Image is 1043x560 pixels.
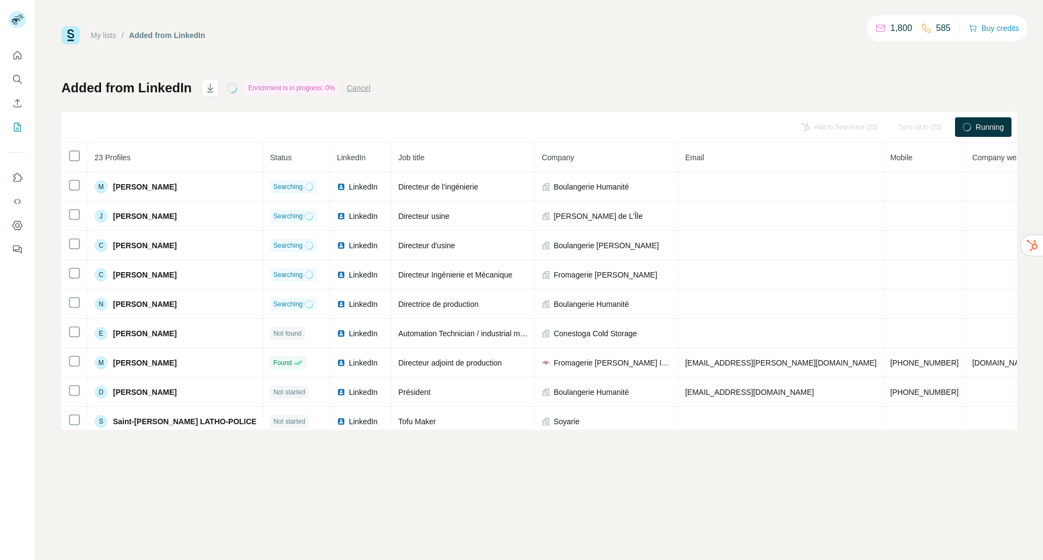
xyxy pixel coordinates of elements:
span: LinkedIn [349,240,378,251]
button: My lists [9,117,26,137]
span: [PERSON_NAME] [113,181,177,192]
button: Enrich CSV [9,93,26,113]
span: [DOMAIN_NAME] [972,358,1033,367]
span: [PERSON_NAME] [113,211,177,222]
span: Searching [273,182,303,192]
div: J [95,210,108,223]
button: Dashboard [9,216,26,235]
span: [PERSON_NAME] de L'Île [554,211,643,222]
div: E [95,327,108,340]
span: Président [398,388,430,397]
p: 585 [936,22,951,35]
span: Searching [273,211,303,221]
div: C [95,239,108,252]
span: LinkedIn [349,328,378,339]
button: Use Surfe on LinkedIn [9,168,26,187]
span: Searching [273,241,303,250]
button: Cancel [347,83,370,93]
button: Search [9,70,26,89]
button: Use Surfe API [9,192,26,211]
a: My lists [91,31,116,40]
span: Company website [972,153,1033,162]
span: Tofu Maker [398,417,436,426]
span: Fromagerie [PERSON_NAME] [554,269,657,280]
span: Boulangerie Humanité [554,387,629,398]
span: LinkedIn [349,269,378,280]
span: Email [685,153,704,162]
span: [PERSON_NAME] [113,240,177,251]
div: Added from LinkedIn [129,30,205,41]
span: Job title [398,153,424,162]
button: Feedback [9,240,26,259]
span: Found [273,358,292,368]
span: Boulangerie [PERSON_NAME] [554,240,659,251]
span: LinkedIn [349,357,378,368]
img: LinkedIn logo [337,270,345,279]
span: Not started [273,417,305,426]
span: LinkedIn [349,416,378,427]
span: Running [976,122,1004,133]
span: LinkedIn [349,299,378,310]
span: [PERSON_NAME] [113,328,177,339]
img: LinkedIn logo [337,300,345,309]
span: Not found [273,329,301,338]
img: LinkedIn logo [337,358,345,367]
div: M [95,356,108,369]
span: [EMAIL_ADDRESS][DOMAIN_NAME] [685,388,814,397]
span: Automation Technician / industrial mechanic [398,329,546,338]
span: Searching [273,270,303,280]
span: LinkedIn [349,211,378,222]
span: Not started [273,387,305,397]
div: D [95,386,108,399]
div: S [95,415,108,428]
span: Searching [273,299,303,309]
h1: Added from LinkedIn [61,79,192,97]
span: [PERSON_NAME] [113,269,177,280]
span: Directrice de production [398,300,479,309]
span: Directeur de l’ingénierie [398,183,478,191]
span: Conestoga Cold Storage [554,328,637,339]
img: LinkedIn logo [337,183,345,191]
img: LinkedIn logo [337,388,345,397]
span: Directeur Ingénierie et Mécanique [398,270,512,279]
span: Fromagerie [PERSON_NAME] Inc. [554,357,671,368]
img: LinkedIn logo [337,241,345,250]
span: [PERSON_NAME] [113,299,177,310]
img: LinkedIn logo [337,329,345,338]
img: LinkedIn logo [337,417,345,426]
span: Directeur adjoint de production [398,358,502,367]
span: Mobile [890,153,913,162]
span: Status [270,153,292,162]
div: Enrichment is in progress: 0% [245,81,338,95]
button: Buy credits [969,21,1019,36]
button: Quick start [9,46,26,65]
span: Saint-[PERSON_NAME] LATHO-POLICE [113,416,256,427]
p: 1,800 [890,22,912,35]
span: Company [542,153,574,162]
div: N [95,298,108,311]
span: LinkedIn [349,387,378,398]
span: [EMAIL_ADDRESS][PERSON_NAME][DOMAIN_NAME] [685,358,876,367]
span: LinkedIn [337,153,366,162]
span: Boulangerie Humanité [554,181,629,192]
span: 23 Profiles [95,153,130,162]
span: [PERSON_NAME] [113,357,177,368]
span: LinkedIn [349,181,378,192]
span: [PERSON_NAME] [113,387,177,398]
li: / [122,30,124,41]
span: Directeur usine [398,212,449,221]
img: Surfe Logo [61,26,80,45]
span: Boulangerie Humanité [554,299,629,310]
span: [PHONE_NUMBER] [890,388,959,397]
span: [PHONE_NUMBER] [890,358,959,367]
img: LinkedIn logo [337,212,345,221]
img: company-logo [542,358,550,367]
div: C [95,268,108,281]
span: Directeur d'usine [398,241,455,250]
span: Soyarie [554,416,579,427]
div: M [95,180,108,193]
